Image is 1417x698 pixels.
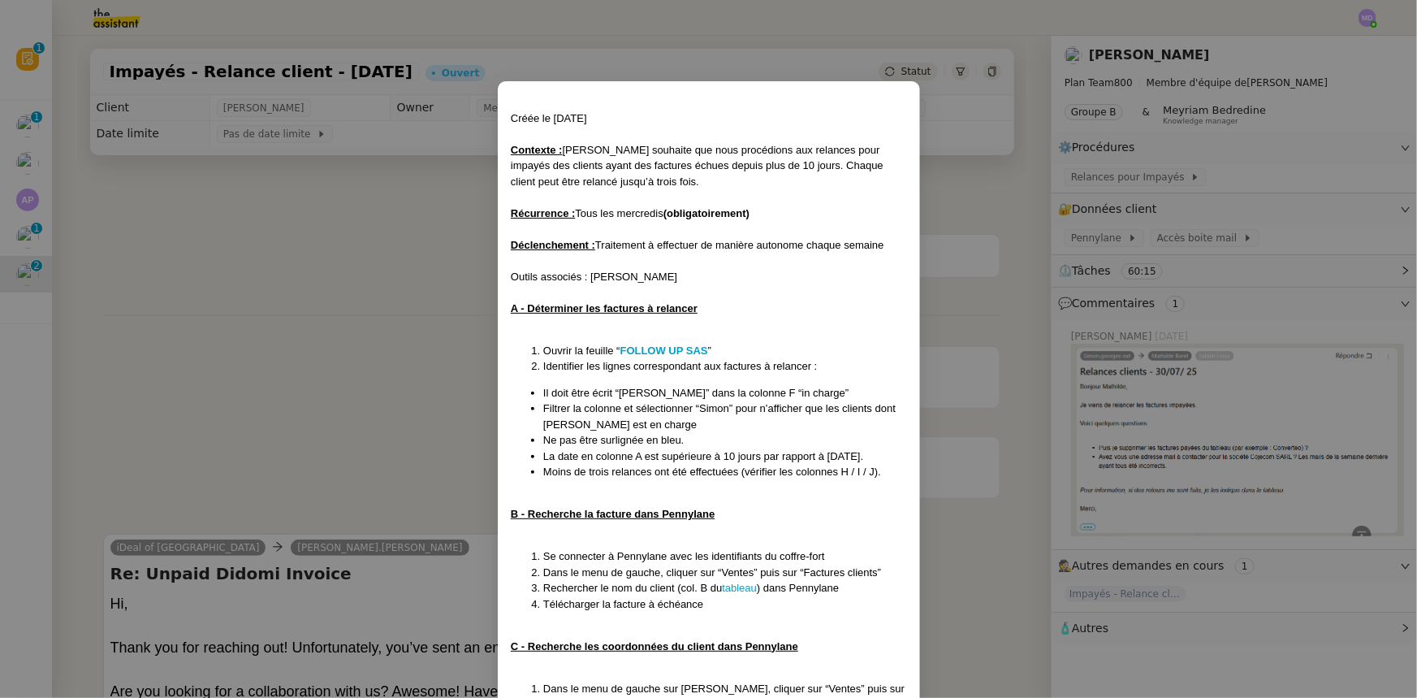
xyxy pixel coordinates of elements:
a: FOLLOW UP SAS [620,345,707,357]
u: Récurrence : [511,207,575,219]
u: A - Déterminer les factures à relancer [511,302,698,314]
span: Ne pas être surlignée en bleu. [543,434,684,446]
strong: (obligatoirement) [663,207,749,219]
span: Traitement à effectuer de manière autonome chaque semaine [595,239,884,251]
span: Identifier les lignes correspondant aux factures à relancer : [543,360,817,372]
u: Déclenchement : [511,239,595,251]
span: Créée le [DATE] [511,112,587,124]
span: Tous les mercredis [575,207,663,219]
span: Il doit être écrit “[PERSON_NAME]” dans la colonne F “in charge” [543,387,849,399]
span: Moins de trois relances ont été effectuées (vérifier les colonnes H / I / J). [543,466,881,478]
span: Dans le menu de gauche, cliquer sur “Ventes” puis sur “Factures clients” [543,566,881,579]
span: Ouvrir la feuille “ [543,345,620,357]
u: Contexte : [511,144,563,156]
span: Se connecter à Pennylane avec les identifiants du coffre-fort [543,550,825,562]
span: ” [707,345,711,357]
span: Filtrer la colonne et sélectionner “Simon” pour n’afficher que les clients dont [PERSON_NAME] est... [543,402,896,431]
a: tableau [722,582,757,594]
span: [PERSON_NAME] souhaite que nous procédions aux relances pour impayés des clients ayant des factur... [511,144,883,188]
u: C - Recherche les coordonnées du client dans Pennylane [511,640,798,652]
span: Rechercher le nom du client (col. B du [543,582,722,594]
span: Outils associés : [PERSON_NAME] [511,271,677,283]
span: Télécharger la facture à échéance [543,598,703,610]
span: La date en colonne A est supérieure à 10 jours par rapport à [DATE]. [543,450,863,462]
u: B - Recherche la facture dans Pennylane [511,508,715,520]
span: ) dans Pennylane [757,582,839,594]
